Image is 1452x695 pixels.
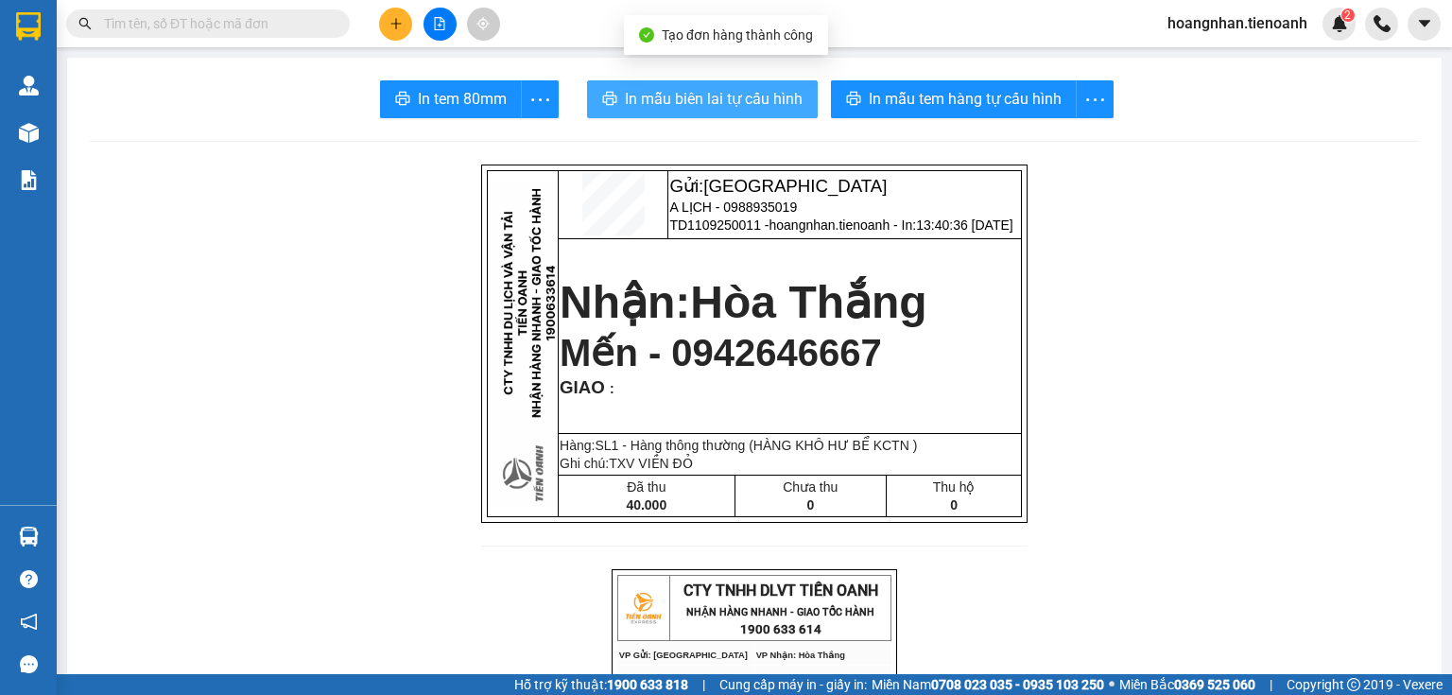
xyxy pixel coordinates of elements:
[619,651,748,660] span: VP Gửi: [GEOGRAPHIC_DATA]
[1174,677,1255,692] strong: 0369 525 060
[19,76,39,96] img: warehouse-icon
[740,622,821,636] strong: 1900 633 614
[607,677,688,692] strong: 1900 633 818
[683,582,878,599] span: CTY TNHH DLVT TIẾN OANH
[872,674,1104,695] span: Miền Nam
[1416,15,1433,32] span: caret-down
[916,217,1012,233] span: 13:40:36 [DATE]
[756,651,845,660] span: VP Nhận: Hòa Thắng
[627,479,665,495] span: Đã thu
[1374,15,1391,32] img: phone-icon
[19,170,39,190] img: solution-icon
[1344,9,1351,22] span: 2
[869,87,1062,111] span: In mẫu tem hàng tự cấu hình
[104,13,327,34] input: Tìm tên, số ĐT hoặc mã đơn
[587,80,818,118] button: printerIn mẫu biên lai tự cấu hình
[1076,80,1114,118] button: more
[702,674,705,695] span: |
[783,479,838,495] span: Chưa thu
[379,8,412,41] button: plus
[20,613,38,631] span: notification
[1119,674,1255,695] span: Miền Bắc
[560,456,693,471] span: Ghi chú:
[719,674,867,695] span: Cung cấp máy in - giấy in:
[831,80,1077,118] button: printerIn mẫu tem hàng tự cấu hình
[418,87,507,111] span: In tem 80mm
[20,655,38,673] span: message
[690,277,926,327] span: Hòa Thắng
[1077,88,1113,112] span: more
[1331,15,1348,32] img: icon-new-feature
[602,91,617,109] span: printer
[16,12,41,41] img: logo-vxr
[1341,9,1355,22] sup: 2
[669,217,1012,233] span: TD1109250011 -
[1408,8,1441,41] button: caret-down
[380,80,522,118] button: printerIn tem 80mm
[560,332,882,374] span: Mến - 0942646667
[1109,681,1115,688] span: ⚪️
[78,17,92,30] span: search
[1152,11,1322,35] span: hoangnhan.tienoanh
[514,674,688,695] span: Hỗ trợ kỹ thuật:
[669,200,797,215] span: A LỊCH - 0988935019
[626,497,666,513] span: 40.000
[703,176,887,196] span: [GEOGRAPHIC_DATA]
[433,17,446,30] span: file-add
[20,570,38,588] span: question-circle
[467,8,500,41] button: aim
[1270,674,1272,695] span: |
[625,87,803,111] span: In mẫu biên lai tự cấu hình
[19,123,39,143] img: warehouse-icon
[669,176,887,196] span: Gửi:
[846,91,861,109] span: printer
[19,527,39,547] img: warehouse-icon
[522,88,558,112] span: more
[476,17,490,30] span: aim
[806,497,814,513] span: 0
[931,677,1104,692] strong: 0708 023 035 - 0935 103 250
[612,438,918,453] span: 1 - Hàng thông thường (HÀNG KHÔ HƯ BỂ KCTN )
[950,497,958,513] span: 0
[521,80,559,118] button: more
[769,217,1013,233] span: hoangnhan.tienoanh - In:
[662,27,813,43] span: Tạo đơn hàng thành công
[605,381,614,396] span: :
[686,606,874,618] strong: NHẬN HÀNG NHANH - GIAO TỐC HÀNH
[560,438,917,453] span: Hàng:SL
[389,17,403,30] span: plus
[560,277,927,327] strong: Nhận:
[619,584,666,632] img: logo
[1347,678,1360,691] span: copyright
[639,27,654,43] span: check-circle
[609,456,692,471] span: TXV VIỀN ĐỎ
[933,479,976,495] span: Thu hộ
[395,91,410,109] span: printer
[423,8,457,41] button: file-add
[560,377,605,397] span: GIAO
